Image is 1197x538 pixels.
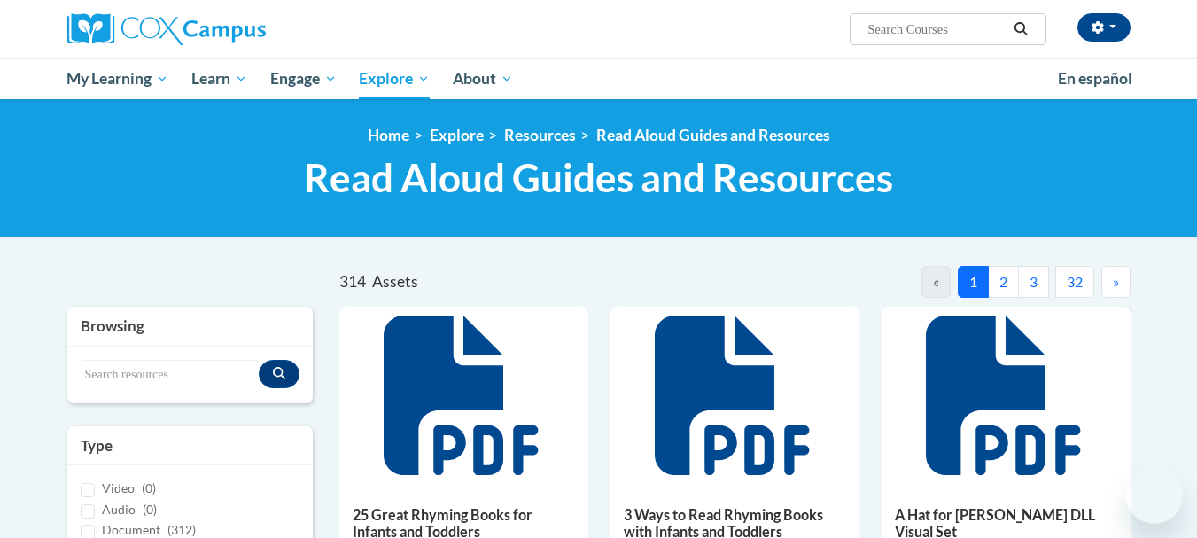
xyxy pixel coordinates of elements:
[988,266,1019,298] button: 2
[67,13,404,45] a: Cox Campus
[191,68,247,90] span: Learn
[81,435,300,456] h3: Type
[958,266,989,298] button: 1
[270,68,337,90] span: Engage
[81,316,300,337] h3: Browsing
[102,522,160,537] span: Document
[1113,273,1119,290] span: »
[102,502,136,517] span: Audio
[142,480,156,495] span: (0)
[441,58,525,99] a: About
[1101,266,1131,298] button: Next
[102,480,135,495] span: Video
[1018,266,1049,298] button: 3
[1007,19,1034,40] button: Search
[304,154,893,201] span: Read Aloud Guides and Resources
[504,126,576,144] a: Resources
[66,68,168,90] span: My Learning
[259,58,348,99] a: Engage
[180,58,259,99] a: Learn
[1126,467,1183,524] iframe: Button to launch messaging window
[347,58,441,99] a: Explore
[368,126,409,144] a: Home
[259,360,299,388] button: Search resources
[56,58,181,99] a: My Learning
[359,68,430,90] span: Explore
[372,272,418,291] span: Assets
[866,19,1007,40] input: Search Courses
[339,272,366,291] span: 314
[1077,13,1131,42] button: Account Settings
[1058,69,1132,88] span: En español
[430,126,484,144] a: Explore
[596,126,830,144] a: Read Aloud Guides and Resources
[167,522,196,537] span: (312)
[735,266,1130,298] nav: Pagination Navigation
[41,58,1157,99] div: Main menu
[143,502,157,517] span: (0)
[1046,60,1144,97] a: En español
[67,13,266,45] img: Cox Campus
[453,68,513,90] span: About
[1055,266,1094,298] button: 32
[81,360,260,390] input: Search resources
